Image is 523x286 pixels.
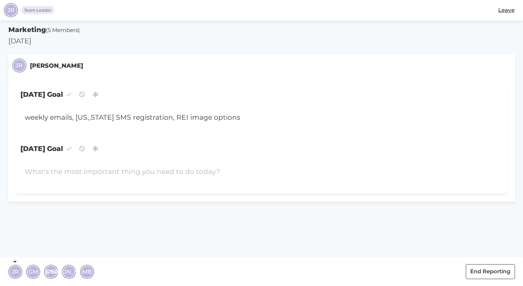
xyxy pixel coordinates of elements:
[30,61,83,70] small: [PERSON_NAME]
[8,6,15,15] span: JR
[12,267,19,276] span: JR
[28,267,38,276] span: GM
[24,7,51,13] span: Team Leader
[470,267,510,276] span: End Reporting
[8,36,515,46] p: [DATE]
[82,267,91,276] span: MB
[498,6,515,15] span: Leave
[20,108,462,127] div: weekly emails, [US_STATE] SMS registration, REI image options
[46,27,80,33] span: (5 Members)
[493,3,519,18] button: Leave
[16,85,507,104] span: [DATE] Goal
[8,25,515,35] h5: Marketing
[16,61,23,70] span: JR
[16,139,507,158] span: [DATE] Goal
[45,267,93,276] span: [PERSON_NAME]
[466,264,515,279] button: End Reporting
